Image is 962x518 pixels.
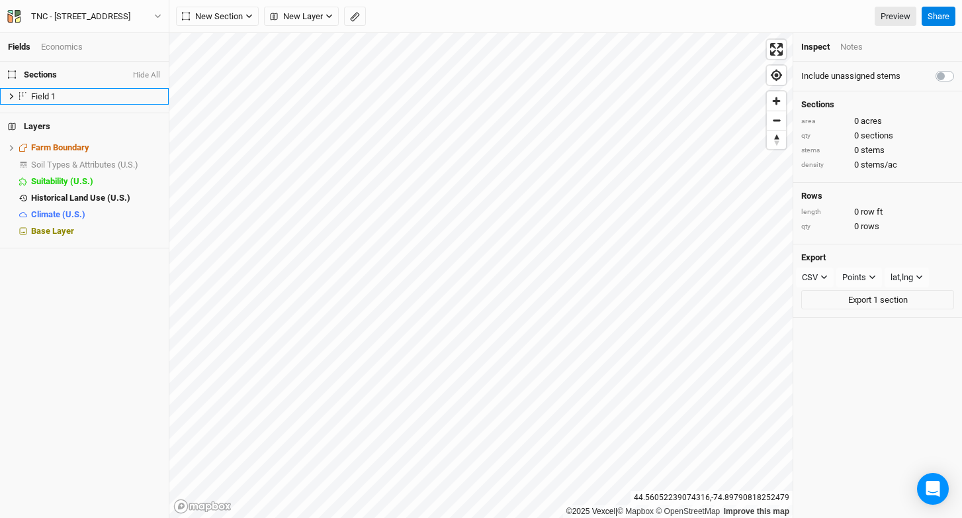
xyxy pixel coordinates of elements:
span: Soil Types & Attributes (U.S.) [31,160,138,170]
div: | [566,505,789,518]
canvas: Map [169,33,793,518]
div: 0 [801,115,954,127]
a: Fields [8,42,30,52]
span: Farm Boundary [31,142,89,152]
h4: Sections [801,99,954,110]
div: 0 [801,144,954,156]
button: Reset bearing to north [767,130,786,149]
span: Suitability (U.S.) [31,176,93,186]
span: Climate (U.S.) [31,209,85,219]
div: 0 [801,206,954,218]
div: Open Intercom Messenger [917,473,949,505]
div: Climate (U.S.) [31,209,161,220]
button: Export 1 section [801,290,954,310]
a: OpenStreetMap [656,507,720,516]
button: Zoom out [767,111,786,130]
button: CSV [796,268,834,287]
div: CSV [802,271,818,284]
button: Enter fullscreen [767,40,786,59]
a: Mapbox logo [173,499,232,514]
div: Suitability (U.S.) [31,176,161,187]
span: Sections [8,70,57,80]
button: Zoom in [767,91,786,111]
div: 44.56052239074316 , -74.89790818252479 [631,491,793,505]
button: Hide All [132,71,161,80]
a: Improve this map [724,507,789,516]
div: 0 [801,221,954,233]
a: Mapbox [617,507,654,516]
div: Base Layer [31,226,161,236]
div: length [801,207,848,217]
button: Points [836,268,882,287]
div: stems [801,146,848,156]
h4: Rows [801,191,954,201]
div: Field 1 [31,91,161,102]
div: density [801,160,848,170]
div: TNC - [STREET_ADDRESS] [31,10,130,23]
span: rows [861,221,879,233]
div: Notes [840,41,863,53]
div: Farm Boundary [31,142,161,153]
div: qty [801,131,848,141]
a: ©2025 Vexcel [566,507,615,516]
h4: Export [801,252,954,263]
span: stems/ac [861,159,897,171]
label: Include unassigned stems [801,70,900,82]
span: New Layer [270,10,323,23]
div: qty [801,222,848,232]
button: Share [922,7,955,26]
div: lat,lng [891,271,913,284]
span: Base Layer [31,226,74,236]
button: Shortcut: M [344,7,366,26]
span: Historical Land Use (U.S.) [31,193,130,203]
button: TNC - [STREET_ADDRESS] [7,9,162,24]
span: row ft [861,206,883,218]
div: Historical Land Use (U.S.) [31,193,161,203]
div: TNC - 718 Windmill Rd, Colton, NY 13625 [31,10,130,23]
div: Soil Types & Attributes (U.S.) [31,160,161,170]
span: sections [861,130,893,142]
div: area [801,117,848,127]
button: New Layer [264,7,339,26]
span: stems [861,144,885,156]
a: Preview [875,7,916,26]
div: 0 [801,159,954,171]
span: acres [861,115,882,127]
div: Points [842,271,866,284]
span: New Section [182,10,243,23]
button: Find my location [767,66,786,85]
button: lat,lng [885,268,929,287]
button: New Section [176,7,259,26]
div: Inspect [801,41,830,53]
div: 0 [801,130,954,142]
span: Field 1 [31,91,56,101]
div: Economics [41,41,83,53]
